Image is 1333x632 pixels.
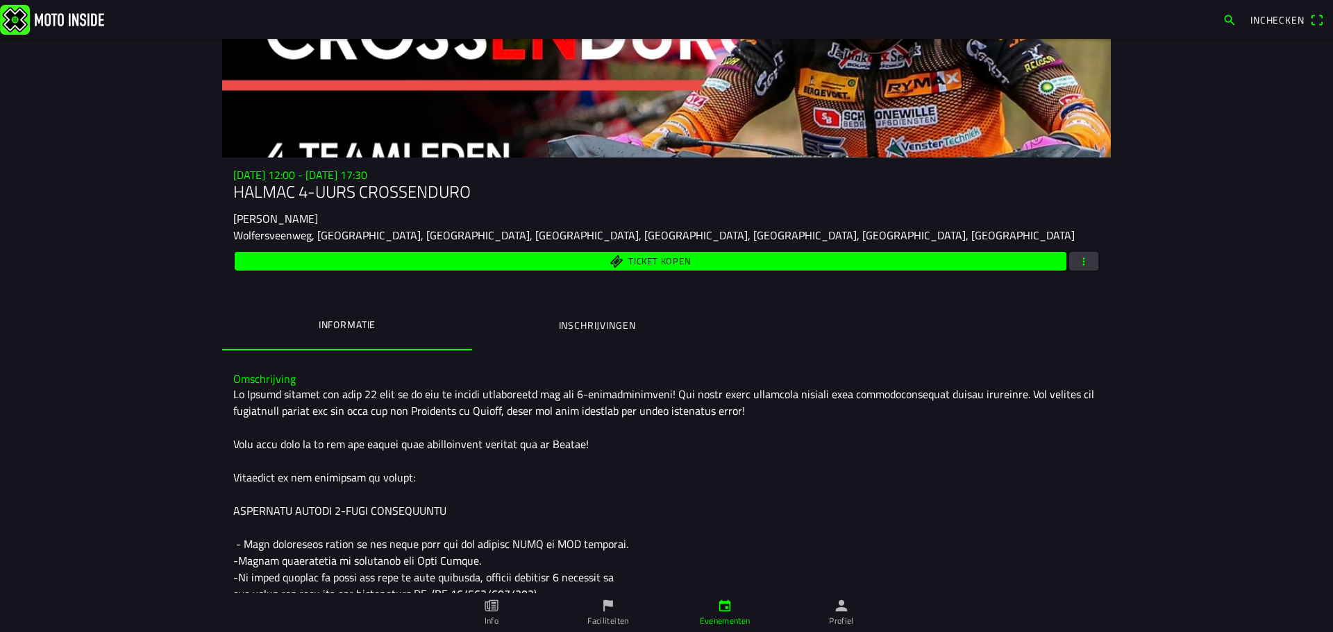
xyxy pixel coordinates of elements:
ion-label: Evenementen [700,615,751,627]
h1: HALMAC 4-UURS CROSSENDURO [233,182,1100,202]
ion-label: Inschrijvingen [559,318,636,333]
span: Inchecken [1250,12,1305,27]
ion-label: Informatie [319,317,376,332]
ion-icon: calendar [717,598,732,613]
span: Ticket kopen [628,257,691,266]
ion-label: Faciliteiten [587,615,628,627]
a: search [1216,8,1243,31]
ion-label: Info [485,615,498,627]
ion-icon: person [834,598,849,613]
ion-icon: paper [484,598,499,613]
h3: [DATE] 12:00 - [DATE] 17:30 [233,169,1100,182]
ion-text: Wolfersveenweg, [GEOGRAPHIC_DATA], [GEOGRAPHIC_DATA], [GEOGRAPHIC_DATA], [GEOGRAPHIC_DATA], [GEOG... [233,227,1075,244]
ion-label: Profiel [829,615,854,627]
a: Incheckenqr scanner [1243,8,1330,31]
ion-text: [PERSON_NAME] [233,210,318,227]
ion-icon: flag [601,598,616,613]
h3: Omschrijving [233,373,1100,386]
